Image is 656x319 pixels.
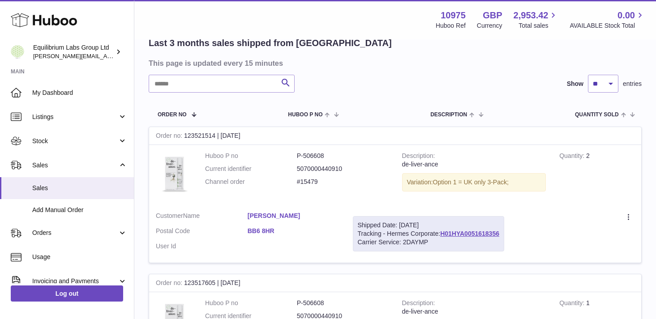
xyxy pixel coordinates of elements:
img: h.woodrow@theliverclinic.com [11,45,24,59]
a: [PERSON_NAME] [248,212,339,220]
dt: Huboo P no [205,152,297,160]
span: Usage [32,253,127,261]
div: de-liver-ance [402,307,546,316]
span: Option 1 = UK only 3-Pack; [433,179,509,186]
div: Shipped Date: [DATE] [358,221,499,230]
a: BB6 8HR [248,227,339,235]
dt: User Id [156,242,248,251]
span: 0.00 [617,9,635,21]
strong: Order no [156,132,184,141]
div: Huboo Ref [436,21,466,30]
h2: Last 3 months sales shipped from [GEOGRAPHIC_DATA] [149,37,392,49]
div: Tracking - Hermes Corporate: [353,216,504,251]
dd: P-506608 [297,299,389,307]
span: Order No [158,112,187,118]
span: Sales [32,184,127,192]
label: Show [567,80,583,88]
div: de-liver-ance [402,160,546,169]
span: Sales [32,161,118,170]
strong: Order no [156,279,184,289]
strong: Description [402,152,435,162]
dt: Name [156,212,248,222]
strong: Quantity [559,299,586,309]
dd: 5070000440910 [297,165,389,173]
dt: Postal Code [156,227,248,238]
span: Huboo P no [288,112,322,118]
td: 2 [553,145,641,205]
div: Equilibrium Labs Group Ltd [33,43,114,60]
a: Log out [11,285,123,302]
dt: Current identifier [205,165,297,173]
strong: GBP [483,9,502,21]
dt: Channel order [205,178,297,186]
div: Variation: [402,173,546,191]
span: Quantity Sold [575,112,619,118]
dt: Huboo P no [205,299,297,307]
div: 123521514 | [DATE] [149,127,641,145]
span: Total sales [519,21,558,30]
span: Description [430,112,467,118]
strong: Quantity [559,152,586,162]
span: 2,953.42 [514,9,549,21]
span: Listings [32,113,118,121]
a: 0.00 AVAILABLE Stock Total [570,9,645,30]
span: My Dashboard [32,89,127,97]
strong: Description [402,299,435,309]
span: Orders [32,229,118,237]
a: 2,953.42 Total sales [514,9,559,30]
div: 123517605 | [DATE] [149,274,641,292]
span: Customer [156,212,183,219]
span: Add Manual Order [32,206,127,214]
a: H01HYA0051618356 [440,230,499,237]
span: AVAILABLE Stock Total [570,21,645,30]
span: [PERSON_NAME][EMAIL_ADDRESS][DOMAIN_NAME] [33,52,180,60]
dd: #15479 [297,178,389,186]
span: Invoicing and Payments [32,277,118,285]
span: Stock [32,137,118,145]
img: 3PackDeliverance_Front.jpg [156,152,192,196]
strong: 10975 [441,9,466,21]
div: Currency [477,21,502,30]
span: entries [623,80,642,88]
dd: P-506608 [297,152,389,160]
h3: This page is updated every 15 minutes [149,58,639,68]
div: Carrier Service: 2DAYMP [358,238,499,247]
